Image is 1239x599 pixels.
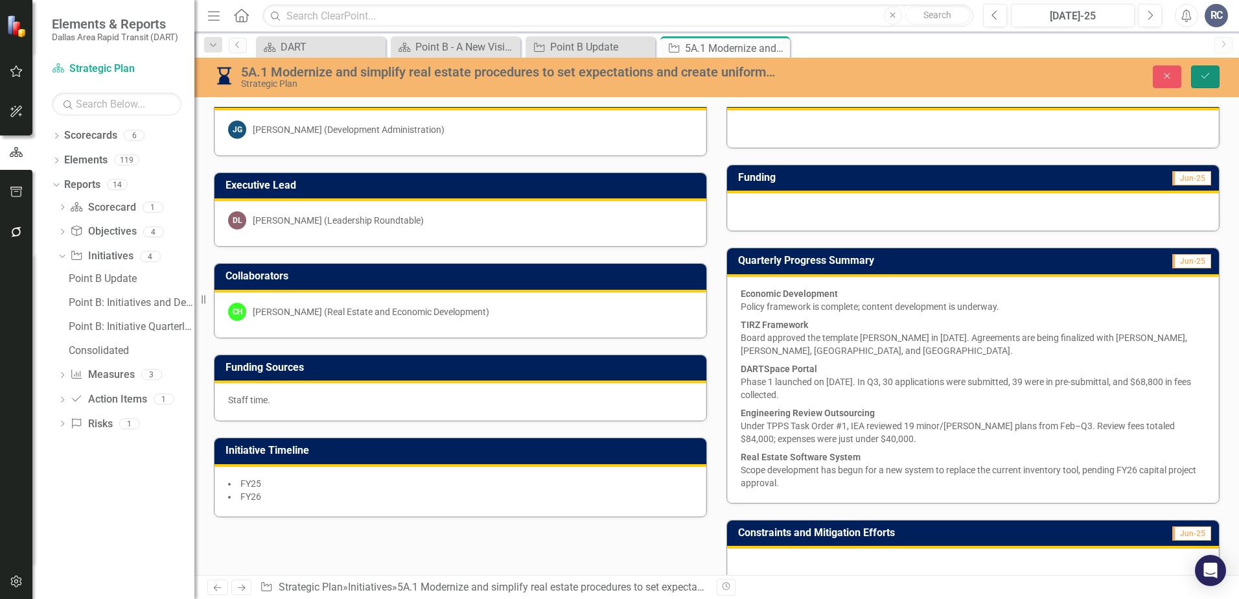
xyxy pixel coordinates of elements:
[741,360,1205,404] p: Phase 1 launched on [DATE]. In Q3, 30 applications were submitted, 39 were in pre-submittal, and ...
[226,445,700,456] h3: Initiative Timeline
[738,255,1104,266] h3: Quarterly Progress Summary
[241,79,778,89] div: Strategic Plan
[529,39,652,55] a: Point B Update
[1172,171,1211,185] span: Jun-25
[226,270,700,282] h3: Collaborators
[253,214,424,227] div: [PERSON_NAME] (Leadership Roundtable)
[107,179,128,190] div: 14
[65,316,194,337] a: Point B: Initiative Quarterly Summary by Executive Lead & PM
[279,581,343,593] a: Strategic Plan
[6,15,29,38] img: ClearPoint Strategy
[550,39,652,55] div: Point B Update
[65,268,194,289] a: Point B Update
[259,39,382,55] a: DART
[253,305,489,318] div: [PERSON_NAME] (Real Estate and Economic Development)
[70,224,136,239] a: Objectives
[52,32,178,42] small: Dallas Area Rapid Transit (DART)
[114,155,139,166] div: 119
[228,393,693,406] p: Staff time.
[140,251,161,262] div: 4
[1205,4,1228,27] button: RC
[52,16,178,32] span: Elements & Reports
[52,93,181,115] input: Search Below...
[141,370,162,381] div: 3
[1015,8,1130,24] div: [DATE]-25
[905,6,970,25] button: Search
[64,153,108,168] a: Elements
[154,394,174,405] div: 1
[923,10,951,20] span: Search
[228,303,246,321] div: CH
[64,178,100,193] a: Reports
[124,130,145,141] div: 6
[70,392,146,407] a: Action Items
[1172,254,1211,268] span: Jun-25
[64,128,117,143] a: Scorecards
[741,364,817,374] strong: DARTSpace Portal
[69,345,194,357] div: Consolidated
[685,40,787,56] div: 5A.1 Modernize and simplify real estate procedures to set expectations and create uniformity for ...
[738,527,1116,539] h3: Constraints and Mitigation Efforts
[260,580,707,595] div: » »
[741,287,1205,316] p: Policy framework is complete; content development is underway.
[70,417,112,432] a: Risks
[240,478,261,489] span: FY25
[69,321,194,333] div: Point B: Initiative Quarterly Summary by Executive Lead & PM
[253,123,445,136] div: [PERSON_NAME] (Development Administration)
[143,226,164,237] div: 4
[119,418,140,429] div: 1
[741,448,1205,489] p: Scope development has begun for a new system to replace the current inventory tool, pending FY26 ...
[65,292,194,313] a: Point B: Initiatives and Descriptions
[228,121,246,139] div: JG
[741,404,1205,448] p: Under TPPS Task Order #1, IEA reviewed 19 minor/[PERSON_NAME] plans from Feb–Q3. Review fees tota...
[214,65,235,86] img: In Progress
[1011,4,1135,27] button: [DATE]-25
[348,581,392,593] a: Initiatives
[741,316,1205,360] p: Board approved the template [PERSON_NAME] in [DATE]. Agreements are being finalized with [PERSON_...
[241,65,778,79] div: 5A.1 Modernize and simplify real estate procedures to set expectations and create uniformity for ...
[65,340,194,361] a: Consolidated
[70,368,134,382] a: Measures
[397,581,936,593] div: 5A.1 Modernize and simplify real estate procedures to set expectations and create uniformity for ...
[394,39,517,55] a: Point B - A New Vision for Mobility in [GEOGRAPHIC_DATA][US_STATE]
[228,211,246,229] div: DL
[1195,555,1226,586] div: Open Intercom Messenger
[69,297,194,309] div: Point B: Initiatives and Descriptions
[226,180,700,191] h3: Executive Lead
[226,362,700,373] h3: Funding Sources
[741,288,838,299] strong: Economic Development
[281,39,382,55] div: DART
[415,39,517,55] div: Point B - A New Vision for Mobility in [GEOGRAPHIC_DATA][US_STATE]
[69,273,194,285] div: Point B Update
[52,62,181,76] a: Strategic Plan
[738,172,967,183] h3: Funding
[741,408,875,418] strong: Engineering Review Outsourcing
[70,200,135,215] a: Scorecard
[1172,526,1211,541] span: Jun-25
[262,5,973,27] input: Search ClearPoint...
[741,452,861,462] strong: Real Estate Software System
[741,320,808,330] strong: TIRZ Framework
[240,491,261,502] span: FY26
[70,249,133,264] a: Initiatives
[143,202,163,213] div: 1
